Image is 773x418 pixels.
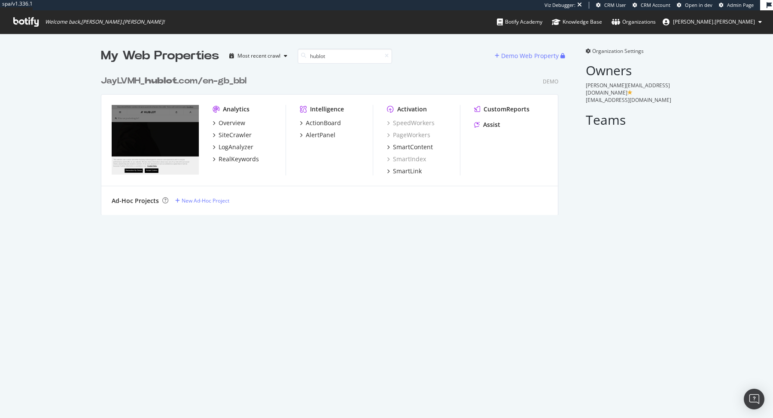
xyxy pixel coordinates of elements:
[641,2,670,8] span: CRM Account
[306,119,341,127] div: ActionBoard
[298,49,392,64] input: Search
[484,105,530,114] div: CustomReports
[223,105,250,114] div: Analytics
[387,155,426,163] a: SmartIndex
[219,119,245,127] div: Overview
[604,2,626,8] span: CRM User
[219,143,253,151] div: LogAnalyzer
[101,65,565,215] div: grid
[310,105,344,114] div: Intelligence
[495,49,560,63] button: Demo Web Property
[213,155,259,163] a: RealKeywords
[543,78,558,85] div: Demo
[219,155,259,163] div: RealKeywords
[397,105,427,114] div: Activation
[213,131,252,139] a: SiteCrawler
[182,197,229,204] div: New Ad-Hoc Project
[387,119,435,127] a: SpeedWorkers
[685,2,712,8] span: Open in dev
[677,2,712,9] a: Open in dev
[586,96,671,104] span: [EMAIL_ADDRESS][DOMAIN_NAME]
[387,143,433,151] a: SmartContent
[612,10,656,34] a: Organizations
[501,52,559,60] div: Demo Web Property
[393,143,433,151] div: SmartContent
[586,113,672,127] h2: Teams
[656,15,769,29] button: [PERSON_NAME].[PERSON_NAME]
[300,131,335,139] a: AlertPanel
[727,2,754,8] span: Admin Page
[387,167,422,175] a: SmartLink
[612,18,656,26] div: Organizations
[213,119,245,127] a: Overview
[300,119,341,127] a: ActionBoard
[474,120,500,129] a: Assist
[219,131,252,139] div: SiteCrawler
[101,75,247,87] div: JayLVMH_ .com/en-gb_bbl
[213,143,253,151] a: LogAnalyzer
[145,77,177,85] b: hublot
[483,120,500,129] div: Assist
[175,197,229,204] a: New Ad-Hoc Project
[387,131,430,139] a: PageWorkers
[633,2,670,9] a: CRM Account
[112,197,159,205] div: Ad-Hoc Projects
[552,18,602,26] div: Knowledge Base
[45,18,164,25] span: Welcome back, [PERSON_NAME].[PERSON_NAME] !
[101,47,219,65] div: My Web Properties
[393,167,422,175] div: SmartLink
[586,82,670,96] span: [PERSON_NAME][EMAIL_ADDRESS][DOMAIN_NAME]
[306,131,335,139] div: AlertPanel
[101,75,250,87] a: JayLVMH_hublot.com/en-gb_bbl
[719,2,754,9] a: Admin Page
[545,2,575,9] div: Viz Debugger:
[474,105,530,114] a: CustomReports
[744,389,764,409] div: Open Intercom Messenger
[112,105,199,175] img: JayLVMH_hublot.com/en-gb_bbl
[226,49,291,63] button: Most recent crawl
[497,18,542,26] div: Botify Academy
[673,18,755,25] span: jay.chitnis
[497,10,542,34] a: Botify Academy
[592,47,644,55] span: Organization Settings
[596,2,626,9] a: CRM User
[495,52,560,59] a: Demo Web Property
[586,63,672,77] h2: Owners
[552,10,602,34] a: Knowledge Base
[237,53,280,58] div: Most recent crawl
